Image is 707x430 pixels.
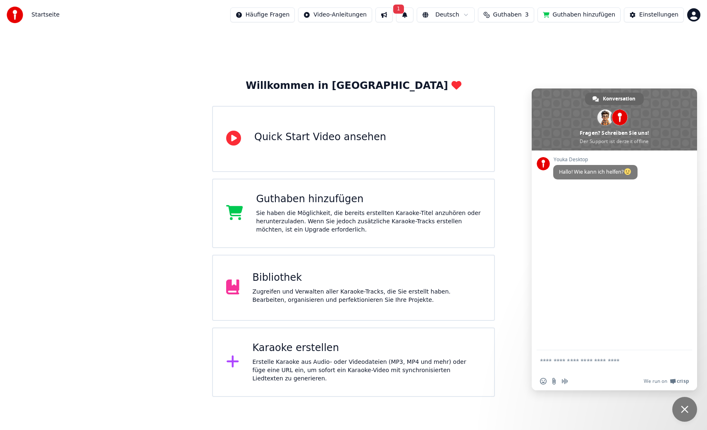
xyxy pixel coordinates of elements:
[31,11,60,19] nav: breadcrumb
[396,7,413,22] button: 1
[253,342,481,355] div: Karaoke erstellen
[478,7,534,22] button: Guthaben3
[677,378,689,385] span: Crisp
[603,93,635,105] span: Konversation
[525,11,529,19] span: 3
[393,5,404,14] span: 1
[493,11,522,19] span: Guthaben
[672,397,697,422] div: Chat schließen
[298,7,372,22] button: Video-Anleitungen
[253,288,481,304] div: Zugreifen und Verwalten aller Karaoke-Tracks, die Sie erstellt haben. Bearbeiten, organisieren un...
[553,157,638,162] span: Youka Desktop
[537,7,621,22] button: Guthaben hinzufügen
[253,271,481,284] div: Bibliothek
[7,7,23,23] img: youka
[540,357,671,372] textarea: Verfassen Sie Ihre Nachricht…
[254,131,386,144] div: Quick Start Video ansehen
[644,378,667,385] span: We run on
[624,7,684,22] button: Einstellungen
[256,209,481,234] div: Sie haben die Möglichkeit, die bereits erstellten Karaoke-Titel anzuhören oder herunterzuladen. W...
[230,7,295,22] button: Häufige Fragen
[540,378,547,385] span: Einen Emoji einfügen
[256,193,481,206] div: Guthaben hinzufügen
[551,378,557,385] span: Datei senden
[31,11,60,19] span: Startseite
[253,358,481,383] div: Erstelle Karaoke aus Audio- oder Videodateien (MP3, MP4 und mehr) oder füge eine URL ein, um sofo...
[561,378,568,385] span: Audionachricht aufzeichnen
[644,378,689,385] a: We run onCrisp
[639,11,678,19] div: Einstellungen
[585,93,644,105] div: Konversation
[246,79,461,93] div: Willkommen in [GEOGRAPHIC_DATA]
[559,168,632,175] span: Hallo! Wie kann ich helfen?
